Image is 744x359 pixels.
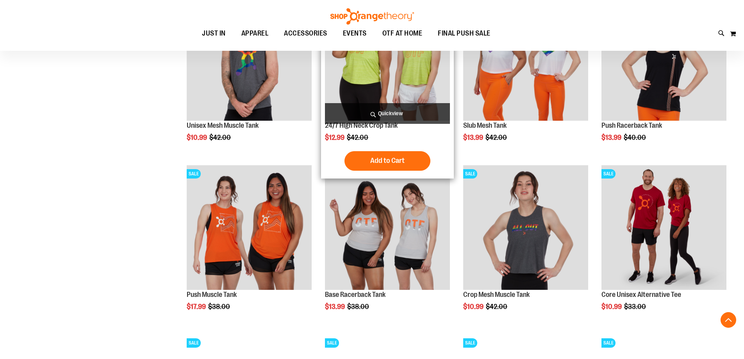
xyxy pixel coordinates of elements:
[601,303,623,311] span: $10.99
[463,303,485,311] span: $10.99
[187,121,259,129] a: Unisex Mesh Muscle Tank
[463,134,484,141] span: $13.99
[598,161,730,331] div: product
[187,134,208,141] span: $10.99
[344,151,430,171] button: Add to Cart
[187,169,201,179] span: SALE
[241,25,269,42] span: APPAREL
[347,303,370,311] span: $38.00
[325,291,385,298] a: Base Racerback Tank
[187,165,312,291] a: Product image for Push Muscle TankSALE
[325,103,450,124] a: Quickview
[382,25,423,42] span: OTF AT HOME
[234,25,277,42] a: APPAREL
[347,134,369,141] span: $42.00
[276,25,335,43] a: ACCESSORIES
[335,25,375,43] a: EVENTS
[375,25,430,43] a: OTF AT HOME
[463,291,530,298] a: Crop Mesh Muscle Tank
[202,25,226,42] span: JUST IN
[194,25,234,43] a: JUST IN
[463,169,477,179] span: SALE
[370,156,405,165] span: Add to Cart
[721,312,736,328] button: Back To Top
[601,338,616,348] span: SALE
[343,25,367,42] span: EVENTS
[325,165,450,291] a: Product image for Base Racerback TankSALE
[459,161,592,331] div: product
[329,8,415,25] img: Shop Orangetheory
[187,165,312,290] img: Product image for Push Muscle Tank
[325,165,450,290] img: Product image for Base Racerback Tank
[284,25,327,42] span: ACCESSORIES
[485,134,508,141] span: $42.00
[438,25,491,42] span: FINAL PUSH SALE
[325,338,339,348] span: SALE
[624,134,647,141] span: $40.00
[325,121,398,129] a: 24/7 High Neck Crop Tank
[486,303,508,311] span: $42.00
[183,161,316,331] div: product
[208,303,231,311] span: $38.00
[624,303,647,311] span: $33.00
[601,165,726,290] img: Product image for Core Unisex Alternative Tee
[463,165,588,291] a: Product image for Crop Mesh Muscle TankSALE
[325,134,346,141] span: $12.99
[463,121,507,129] a: Slub Mesh Tank
[463,165,588,290] img: Product image for Crop Mesh Muscle Tank
[187,303,207,311] span: $17.99
[601,165,726,291] a: Product image for Core Unisex Alternative TeeSALE
[187,338,201,348] span: SALE
[601,291,681,298] a: Core Unisex Alternative Tee
[325,303,346,311] span: $13.99
[321,161,454,331] div: product
[187,291,237,298] a: Push Muscle Tank
[601,121,662,129] a: Push Racerback Tank
[601,169,616,179] span: SALE
[463,338,477,348] span: SALE
[430,25,498,43] a: FINAL PUSH SALE
[209,134,232,141] span: $42.00
[601,134,623,141] span: $13.99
